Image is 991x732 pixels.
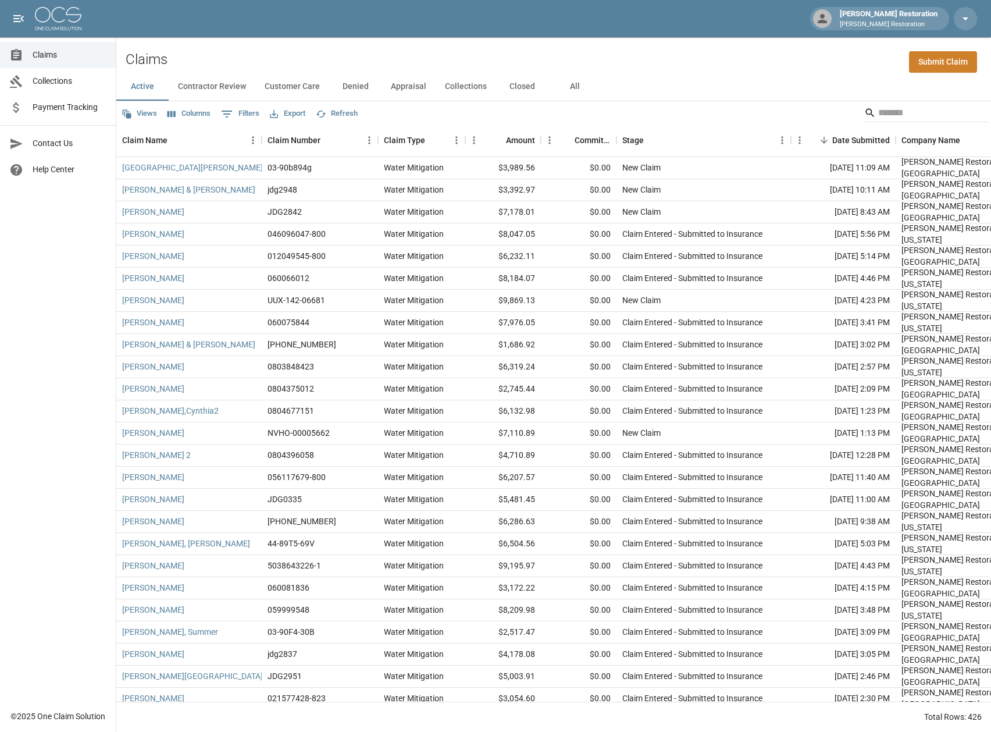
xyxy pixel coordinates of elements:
div: [DATE] 3:02 PM [791,334,896,356]
div: $0.00 [541,201,616,223]
div: $0.00 [541,511,616,533]
a: [PERSON_NAME] [122,361,184,372]
div: $0.00 [541,157,616,179]
div: Water Mitigation [384,184,444,196]
button: Export [267,105,308,123]
img: ocs-logo-white-transparent.png [35,7,81,30]
a: [PERSON_NAME][GEOGRAPHIC_DATA] [122,670,263,682]
div: Water Mitigation [384,538,444,549]
div: [DATE] 4:15 PM [791,577,896,599]
a: [PERSON_NAME] [122,648,184,660]
div: $5,003.91 [465,666,541,688]
a: [PERSON_NAME] [122,493,184,505]
div: $6,132.98 [465,400,541,422]
div: Claim Entered - Submitted to Insurance [622,272,762,284]
div: $6,504.56 [465,533,541,555]
div: 03-90b894g [268,162,312,173]
div: Water Mitigation [384,493,444,505]
div: 03-90F4-30B [268,626,315,638]
div: Claim Entered - Submitted to Insurance [622,250,762,262]
div: jdg2837 [268,648,297,660]
div: $5,481.45 [465,489,541,511]
div: $8,047.05 [465,223,541,246]
span: Help Center [33,164,106,176]
div: 0803848423 [268,361,314,372]
a: [PERSON_NAME] [122,317,184,328]
div: New Claim [622,427,661,439]
div: Committed Amount [575,124,611,157]
p: [PERSON_NAME] Restoration [840,20,937,30]
div: [DATE] 11:09 AM [791,157,896,179]
div: [DATE] 4:46 PM [791,268,896,290]
div: Claim Entered - Submitted to Insurance [622,670,762,682]
div: Water Mitigation [384,604,444,616]
div: Water Mitigation [384,471,444,483]
a: [PERSON_NAME] [122,471,184,483]
div: [DATE] 2:57 PM [791,356,896,378]
div: $0.00 [541,334,616,356]
div: [DATE] 3:05 PM [791,644,896,666]
span: Payment Tracking [33,101,106,113]
div: Water Mitigation [384,670,444,682]
button: Collections [436,73,496,101]
button: All [548,73,601,101]
div: Claim Number [268,124,320,157]
a: [PERSON_NAME] [122,250,184,262]
a: [PERSON_NAME] [122,516,184,527]
div: Total Rows: 426 [924,711,982,723]
button: Menu [465,132,483,149]
div: $9,869.13 [465,290,541,312]
div: Water Mitigation [384,317,444,328]
button: Views [119,105,160,123]
div: $8,184.07 [465,268,541,290]
button: Sort [167,132,184,148]
a: [PERSON_NAME] [122,427,184,439]
button: Sort [816,132,832,148]
div: $7,178.01 [465,201,541,223]
div: $0.00 [541,400,616,422]
div: Water Mitigation [384,294,444,306]
a: [PERSON_NAME] [122,560,184,571]
a: [GEOGRAPHIC_DATA][PERSON_NAME] [122,162,263,173]
div: Claim Entered - Submitted to Insurance [622,228,762,240]
div: Claim Entered - Submitted to Insurance [622,582,762,594]
button: Appraisal [382,73,436,101]
div: [DATE] 4:23 PM [791,290,896,312]
button: Closed [496,73,548,101]
div: $6,207.57 [465,467,541,489]
div: $7,976.05 [465,312,541,334]
button: Show filters [218,105,262,123]
a: [PERSON_NAME] [122,604,184,616]
div: Claim Name [116,124,262,157]
div: Water Mitigation [384,692,444,704]
div: [DATE] 9:38 AM [791,511,896,533]
div: $0.00 [541,223,616,246]
button: Select columns [165,105,213,123]
div: Claim Entered - Submitted to Insurance [622,449,762,461]
div: Date Submitted [832,124,890,157]
div: [DATE] 2:46 PM [791,666,896,688]
div: Claim Number [262,124,378,157]
div: $0.00 [541,489,616,511]
a: [PERSON_NAME] [122,294,184,306]
a: [PERSON_NAME] [122,206,184,218]
div: $7,110.89 [465,422,541,445]
div: 056117679-800 [268,471,326,483]
div: Claim Entered - Submitted to Insurance [622,538,762,549]
div: Water Mitigation [384,206,444,218]
div: $0.00 [541,246,616,268]
div: [DATE] 3:41 PM [791,312,896,334]
div: [DATE] 4:43 PM [791,555,896,577]
div: $0.00 [541,666,616,688]
div: 021577428-823 [268,692,326,704]
div: JDG2842 [268,206,302,218]
div: Claim Entered - Submitted to Insurance [622,471,762,483]
div: Claim Entered - Submitted to Insurance [622,626,762,638]
div: $4,710.89 [465,445,541,467]
div: Company Name [901,124,960,157]
div: $0.00 [541,445,616,467]
div: [DATE] 2:09 PM [791,378,896,400]
button: Menu [244,132,262,149]
div: 046096047-800 [268,228,326,240]
div: $6,232.11 [465,246,541,268]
